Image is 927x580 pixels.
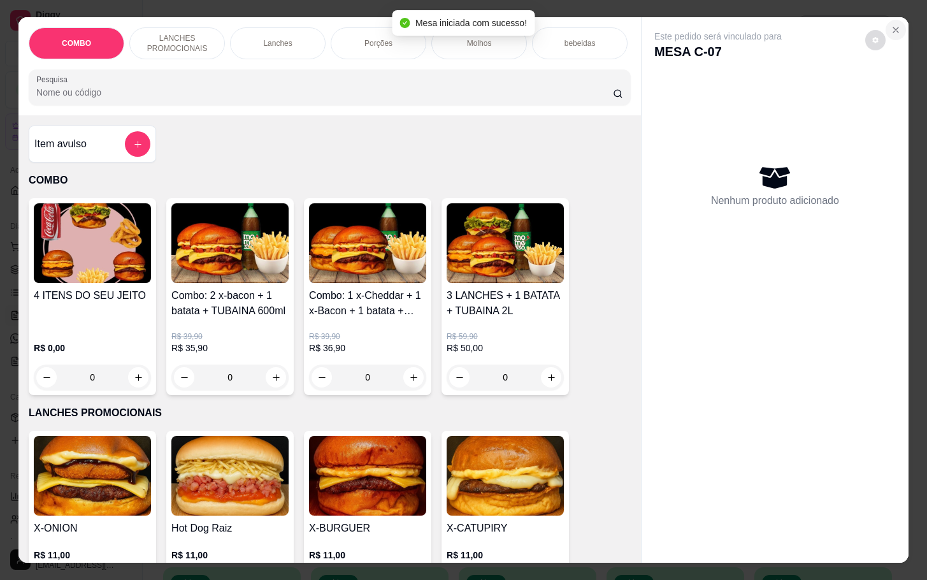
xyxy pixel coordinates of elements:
[34,203,151,283] img: product-image
[309,436,426,516] img: product-image
[34,136,87,152] h4: Item avulso
[400,18,410,28] span: check-circle
[447,331,564,342] p: R$ 59,90
[312,367,332,388] button: decrease-product-quantity
[467,38,492,48] p: Molhos
[171,436,289,516] img: product-image
[309,288,426,319] h4: Combo: 1 x-Cheddar + 1 x-Bacon + 1 batata + TUBAINA 600ml
[171,549,289,562] p: R$ 11,00
[309,342,426,354] p: R$ 36,90
[564,38,596,48] p: bebeidas
[309,203,426,283] img: product-image
[266,367,286,388] button: increase-product-quantity
[62,38,91,48] p: COMBO
[34,521,151,536] h4: X-ONION
[654,30,782,43] p: Este pedido será vinculado para
[309,521,426,536] h4: X-BURGUER
[171,521,289,536] h4: Hot Dog Raiz
[140,33,214,54] p: LANCHES PROMOCIONAIS
[447,549,564,562] p: R$ 11,00
[263,38,292,48] p: Lanches
[364,38,392,48] p: Porções
[865,30,886,50] button: decrease-product-quantity
[309,549,426,562] p: R$ 11,00
[447,342,564,354] p: R$ 50,00
[34,436,151,516] img: product-image
[125,131,150,157] button: add-separate-item
[36,74,72,85] label: Pesquisa
[34,342,151,354] p: R$ 0,00
[711,193,839,208] p: Nenhum produto adicionado
[171,203,289,283] img: product-image
[309,331,426,342] p: R$ 39,90
[171,288,289,319] h4: Combo: 2 x-bacon + 1 batata + TUBAINA 600ml
[447,203,564,283] img: product-image
[415,18,527,28] span: Mesa iniciada com sucesso!
[171,331,289,342] p: R$ 39,90
[447,521,564,536] h4: X-CATUPIRY
[447,436,564,516] img: product-image
[447,288,564,319] h4: 3 LANCHES + 1 BATATA + TUBAINA 2L
[36,86,613,99] input: Pesquisa
[29,173,631,188] p: COMBO
[29,405,631,421] p: LANCHES PROMOCIONAIS
[171,342,289,354] p: R$ 35,90
[34,288,151,303] h4: 4 ITENS DO SEU JEITO
[886,20,906,40] button: Close
[654,43,782,61] p: MESA C-07
[34,549,151,562] p: R$ 11,00
[174,367,194,388] button: decrease-product-quantity
[403,367,424,388] button: increase-product-quantity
